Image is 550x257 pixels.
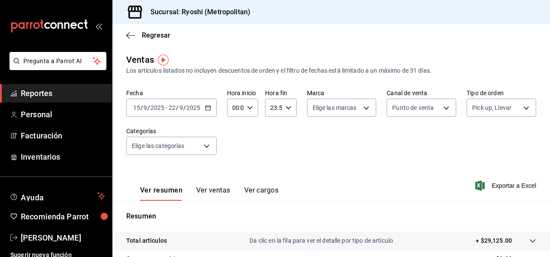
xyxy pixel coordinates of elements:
input: -- [143,104,147,111]
span: / [141,104,143,111]
button: open_drawer_menu [95,22,102,29]
input: -- [168,104,176,111]
button: Ver resumen [140,186,182,201]
span: Reportes [21,87,105,99]
span: Pregunta a Parrot AI [23,57,93,66]
input: ---- [186,104,201,111]
button: Ver ventas [196,186,230,201]
div: Los artículos listados no incluyen descuentos de orden y el filtro de fechas está limitado a un m... [126,66,536,75]
label: Fecha [126,90,217,96]
div: navigation tabs [140,186,278,201]
span: Pick up, Llevar [472,103,512,112]
button: Ver cargos [244,186,279,201]
span: Punto de venta [392,103,434,112]
span: / [176,104,179,111]
label: Categorías [126,128,217,134]
p: + $29,125.00 [476,236,512,245]
span: / [183,104,186,111]
div: Ventas [126,53,154,66]
label: Marca [307,90,377,96]
label: Hora fin [265,90,296,96]
span: Ayuda [21,191,94,201]
a: Pregunta a Parrot AI [6,63,106,72]
label: Canal de venta [387,90,456,96]
button: Pregunta a Parrot AI [10,52,106,70]
span: [PERSON_NAME] [21,232,105,244]
span: Recomienda Parrot [21,211,105,222]
span: Elige las marcas [313,103,357,112]
button: Exportar a Excel [477,180,536,191]
h3: Sucursal: Ryoshi (Metropolitan) [144,7,250,17]
span: Inventarios [21,151,105,163]
label: Hora inicio [227,90,258,96]
span: Elige las categorías [132,141,185,150]
img: Tooltip marker [158,55,169,65]
p: Resumen [126,211,536,222]
span: Facturación [21,130,105,141]
input: -- [179,104,183,111]
span: - [166,104,167,111]
span: / [147,104,150,111]
input: ---- [150,104,165,111]
input: -- [133,104,141,111]
span: Regresar [142,31,170,39]
p: Da clic en la fila para ver el detalle por tipo de artículo [249,236,393,245]
label: Tipo de orden [467,90,536,96]
button: Regresar [126,31,170,39]
span: Personal [21,109,105,120]
p: Total artículos [126,236,167,245]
